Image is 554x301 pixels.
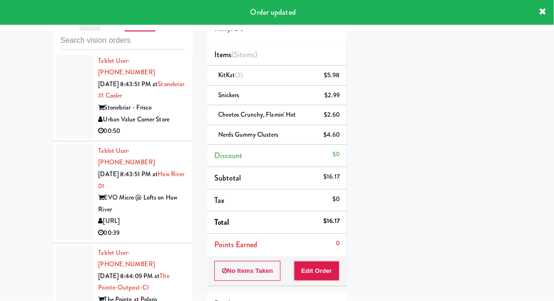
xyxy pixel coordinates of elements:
[332,149,340,161] div: $0
[53,51,193,141] li: Tablet User· [PHONE_NUMBER][DATE] 8:43:51 PM atStonebriar #1 CoolerStonebriar - FriscoUrban Value...
[324,129,340,141] div: $4.60
[214,26,340,33] h5: Pennys DC
[99,170,185,191] a: Haw River 01
[99,170,158,179] span: [DATE] 8:43:51 PM at
[214,261,281,281] button: No Items Taken
[99,227,186,239] div: 00:39
[324,109,340,121] div: $2.60
[99,146,155,167] a: Tablet User· [PHONE_NUMBER]
[99,80,158,89] span: [DATE] 8:43:51 PM at
[214,239,257,250] span: Points Earned
[332,193,340,205] div: $0
[60,32,186,50] input: Search vision orders
[214,49,257,60] span: Items
[294,261,340,281] button: Edit Order
[99,248,155,269] a: Tablet User· [PHONE_NUMBER]
[214,172,242,183] span: Subtotal
[324,215,340,227] div: $16.17
[99,192,186,215] div: EVO Micro @ Lofts on Haw River
[99,102,186,114] div: Stonebriar - Frisco
[235,70,243,80] span: (2)
[214,217,230,228] span: Total
[218,130,279,139] span: Nerds Gummy Clusters
[218,70,243,80] span: KitKat
[99,56,155,77] a: Tablet User· [PHONE_NUMBER]
[238,49,255,60] ng-pluralize: items
[325,90,340,101] div: $2.99
[99,125,186,137] div: 00:50
[218,90,240,100] span: Snickers
[251,7,296,18] span: Order updated
[218,110,296,119] span: Cheetos Crunchy, Flamin' Hot
[99,114,186,126] div: Urban Value Corner Store
[99,215,186,227] div: [URL]
[214,150,243,161] span: Discount
[99,80,185,100] a: Stonebriar #1 Cooler
[324,70,340,81] div: $5.98
[53,141,193,243] li: Tablet User· [PHONE_NUMBER][DATE] 8:43:51 PM atHaw River 01EVO Micro @ Lofts on Haw River[URL]00:39
[324,171,340,183] div: $16.17
[232,49,257,60] span: (5 )
[214,195,224,206] span: Tax
[99,271,160,281] span: [DATE] 8:44:09 PM at
[336,238,340,250] div: 0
